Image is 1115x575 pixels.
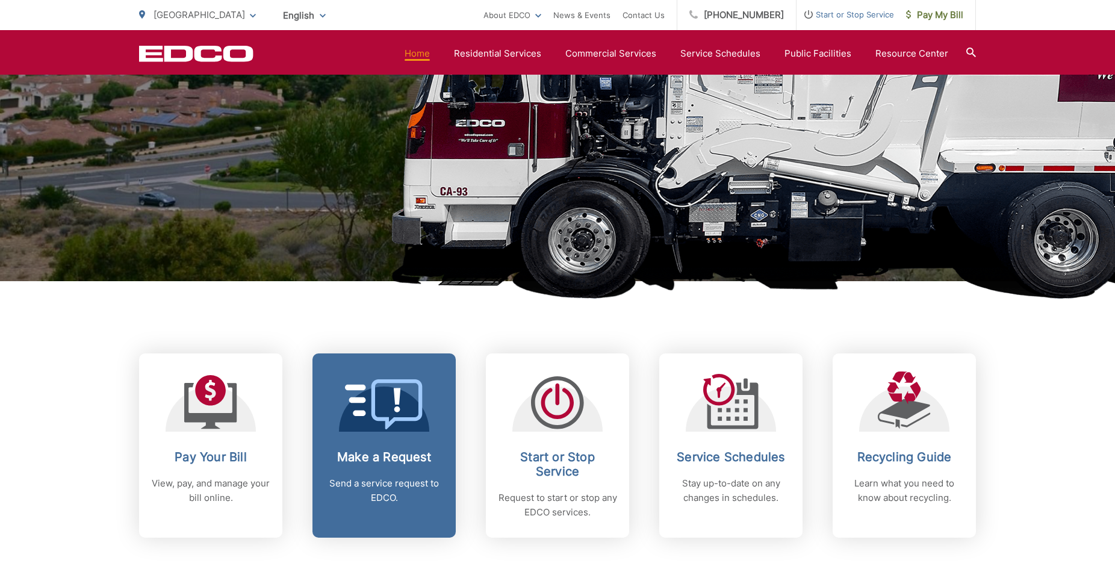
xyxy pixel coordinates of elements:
a: Commercial Services [565,46,656,61]
a: News & Events [553,8,610,22]
h2: Start or Stop Service [498,450,617,479]
p: View, pay, and manage your bill online. [151,476,270,505]
p: Send a service request to EDCO. [325,476,444,505]
a: Home [405,46,430,61]
p: Request to start or stop any EDCO services. [498,491,617,520]
a: Public Facilities [784,46,851,61]
a: Contact Us [623,8,665,22]
a: Recycling Guide Learn what you need to know about recycling. [833,353,976,538]
span: [GEOGRAPHIC_DATA] [154,9,245,20]
span: Pay My Bill [906,8,963,22]
h2: Recycling Guide [845,450,964,464]
h2: Pay Your Bill [151,450,270,464]
a: Service Schedules [680,46,760,61]
a: Service Schedules Stay up-to-date on any changes in schedules. [659,353,803,538]
a: Make a Request Send a service request to EDCO. [312,353,456,538]
span: English [274,5,335,26]
a: Resource Center [875,46,948,61]
p: Stay up-to-date on any changes in schedules. [671,476,790,505]
a: Residential Services [454,46,541,61]
p: Learn what you need to know about recycling. [845,476,964,505]
a: EDCD logo. Return to the homepage. [139,45,253,62]
h2: Make a Request [325,450,444,464]
a: Pay Your Bill View, pay, and manage your bill online. [139,353,282,538]
a: About EDCO [483,8,541,22]
h2: Service Schedules [671,450,790,464]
